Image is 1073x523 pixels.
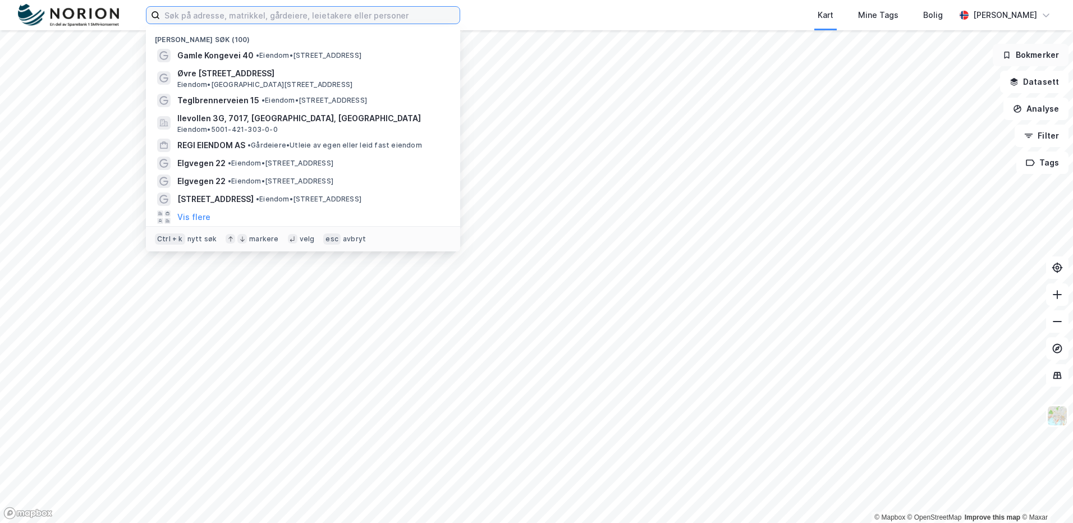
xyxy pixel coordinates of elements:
[177,210,210,224] button: Vis flere
[262,96,367,105] span: Eiendom • [STREET_ADDRESS]
[1017,469,1073,523] div: Kontrollprogram for chat
[177,192,254,206] span: [STREET_ADDRESS]
[247,141,422,150] span: Gårdeiere • Utleie av egen eller leid fast eiendom
[818,8,833,22] div: Kart
[1000,71,1069,93] button: Datasett
[177,157,226,170] span: Elgvegen 22
[160,7,460,24] input: Søk på adresse, matrikkel, gårdeiere, leietakere eller personer
[187,235,217,244] div: nytt søk
[177,49,254,62] span: Gamle Kongevei 40
[177,139,245,152] span: REGI EIENDOM AS
[18,4,119,27] img: norion-logo.80e7a08dc31c2e691866.png
[228,159,333,168] span: Eiendom • [STREET_ADDRESS]
[177,125,278,134] span: Eiendom • 5001-421-303-0-0
[874,513,905,521] a: Mapbox
[228,159,231,167] span: •
[965,513,1020,521] a: Improve this map
[256,195,361,204] span: Eiendom • [STREET_ADDRESS]
[155,233,185,245] div: Ctrl + k
[256,51,361,60] span: Eiendom • [STREET_ADDRESS]
[300,235,315,244] div: velg
[256,51,259,59] span: •
[923,8,943,22] div: Bolig
[907,513,962,521] a: OpenStreetMap
[177,67,447,80] span: Øvre [STREET_ADDRESS]
[1047,405,1068,426] img: Z
[247,141,251,149] span: •
[3,507,53,520] a: Mapbox homepage
[249,235,278,244] div: markere
[228,177,333,186] span: Eiendom • [STREET_ADDRESS]
[177,94,259,107] span: Teglbrennerveien 15
[993,44,1069,66] button: Bokmerker
[858,8,898,22] div: Mine Tags
[262,96,265,104] span: •
[1015,125,1069,147] button: Filter
[177,80,352,89] span: Eiendom • [GEOGRAPHIC_DATA][STREET_ADDRESS]
[1017,469,1073,523] iframe: Chat Widget
[177,175,226,188] span: Elgvegen 22
[256,195,259,203] span: •
[1016,152,1069,174] button: Tags
[343,235,366,244] div: avbryt
[1003,98,1069,120] button: Analyse
[146,26,460,47] div: [PERSON_NAME] søk (100)
[323,233,341,245] div: esc
[177,112,447,125] span: Ilevollen 3G, 7017, [GEOGRAPHIC_DATA], [GEOGRAPHIC_DATA]
[973,8,1037,22] div: [PERSON_NAME]
[228,177,231,185] span: •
